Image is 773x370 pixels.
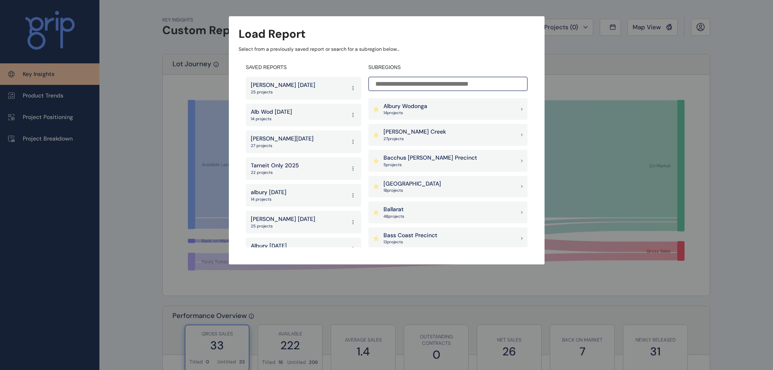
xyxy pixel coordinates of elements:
[383,110,427,116] p: 14 project s
[251,170,299,175] p: 22 projects
[251,162,299,170] p: Tarneit Only 2025
[251,81,315,89] p: [PERSON_NAME] [DATE]
[251,135,314,143] p: [PERSON_NAME][DATE]
[251,223,315,229] p: 25 projects
[383,136,446,142] p: 27 project s
[383,102,427,110] p: Albury Wodonga
[383,239,437,245] p: 13 project s
[383,162,477,168] p: 5 project s
[246,64,361,71] h4: SAVED REPORTS
[251,89,315,95] p: 25 projects
[239,26,306,42] h3: Load Report
[383,206,404,214] p: Ballarat
[251,143,314,149] p: 27 projects
[251,108,292,116] p: Alb Wod [DATE]
[383,154,477,162] p: Bacchus [PERSON_NAME] Precinct
[368,64,528,71] h4: SUBREGIONS
[251,188,286,197] p: albury [DATE]
[383,214,404,219] p: 48 project s
[251,215,315,223] p: [PERSON_NAME] [DATE]
[251,116,292,122] p: 14 projects
[251,242,287,250] p: Albury [DATE]
[239,46,535,53] p: Select from a previously saved report or search for a subregion below...
[383,232,437,240] p: Bass Coast Precinct
[383,180,441,188] p: [GEOGRAPHIC_DATA]
[383,188,441,193] p: 18 project s
[383,128,446,136] p: [PERSON_NAME] Creek
[251,197,286,202] p: 14 projects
